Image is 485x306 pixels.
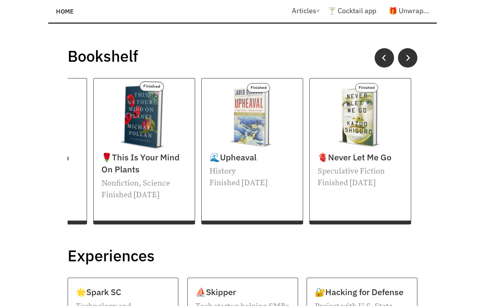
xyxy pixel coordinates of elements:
[318,177,403,189] p: Finished [DATE]
[209,151,220,163] span: 🌊
[316,6,320,15] span: ▾
[56,4,74,18] a: Home
[309,78,411,224] a: Finished 🫀Never Let Me Go Speculative Fiction Finished [DATE]
[68,46,417,66] h1: Bookshelf
[195,286,206,297] span: ⛵
[315,285,409,299] h2: Hacking for Defense
[355,83,378,92] p: Finished
[328,151,391,163] span: Never Let Me Go
[101,177,187,189] p: Nonfiction, Science
[328,6,376,15] a: 🍸 Cocktail app
[201,78,303,224] a: Finished 🌊Upheaval History Finished [DATE]
[292,6,328,15] a: Articles
[101,151,112,163] span: 🌹
[318,151,328,163] span: 🫀
[318,165,403,177] p: Speculative Fiction
[315,286,325,297] span: 🔐
[76,285,170,299] h2: Spark SC
[247,83,270,92] p: Finished
[220,151,256,163] span: Upheaval
[93,78,195,224] a: Finished 🌹This Is Your Mind On Plants Nonfiction, Science Finished [DATE]
[76,286,86,297] span: 🌟
[101,189,187,201] p: Finished [DATE]
[101,151,180,175] span: This Is Your Mind On Plants
[389,6,429,15] a: 🎁 Unwrap...
[209,165,295,177] p: History
[140,81,164,92] p: Finished
[68,245,417,266] h1: Experiences
[209,177,295,189] p: Finished [DATE]
[195,285,290,299] h2: Skipper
